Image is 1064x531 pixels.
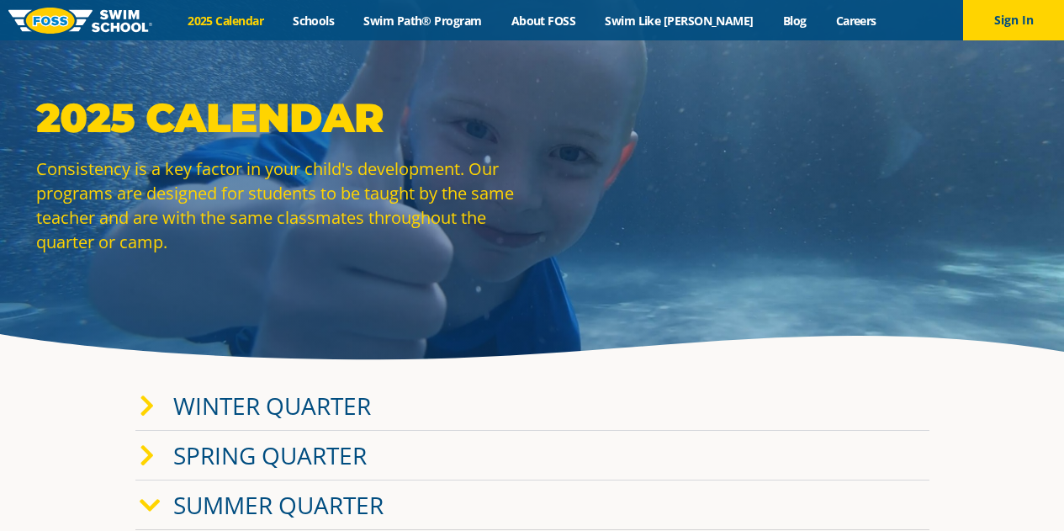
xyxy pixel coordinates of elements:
img: FOSS Swim School Logo [8,8,152,34]
p: Consistency is a key factor in your child's development. Our programs are designed for students t... [36,157,524,254]
a: Spring Quarter [173,439,367,471]
a: About FOSS [496,13,590,29]
a: Schools [278,13,349,29]
a: Summer Quarter [173,489,384,521]
a: Winter Quarter [173,390,371,422]
a: Careers [821,13,891,29]
a: Swim Path® Program [349,13,496,29]
a: 2025 Calendar [173,13,278,29]
a: Blog [768,13,821,29]
a: Swim Like [PERSON_NAME] [590,13,769,29]
strong: 2025 Calendar [36,93,384,142]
